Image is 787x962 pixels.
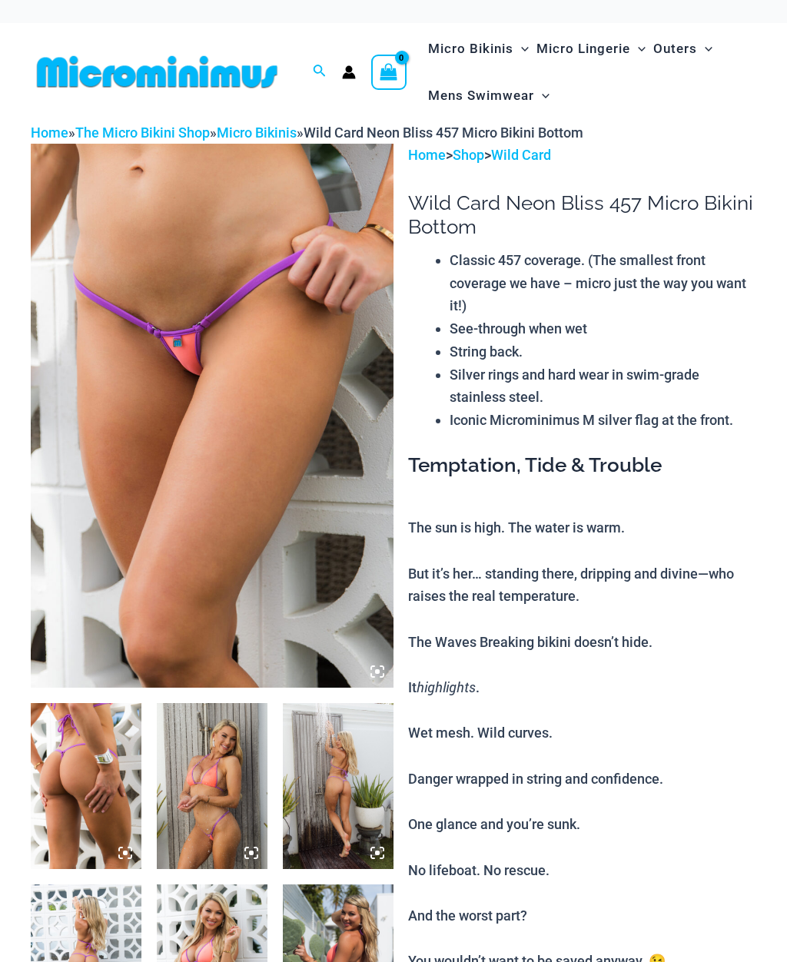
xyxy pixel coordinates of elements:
[283,703,393,869] img: Wild Card Neon Bliss 312 Top 457 Micro 07
[653,29,697,68] span: Outers
[217,124,297,141] a: Micro Bikinis
[424,72,553,119] a: Mens SwimwearMenu ToggleMenu Toggle
[342,65,356,79] a: Account icon link
[31,703,141,869] img: Wild Card Neon Bliss 312 Top 457 Micro 05
[513,29,529,68] span: Menu Toggle
[697,29,712,68] span: Menu Toggle
[424,25,533,72] a: Micro BikinisMenu ToggleMenu Toggle
[428,76,534,115] span: Mens Swimwear
[450,409,756,432] li: Iconic Microminimus M silver flag at the front.
[31,144,393,688] img: Wild Card Neon Bliss 312 Top 457 Micro 04
[536,29,630,68] span: Micro Lingerie
[491,147,551,163] a: Wild Card
[157,703,267,869] img: Wild Card Neon Bliss 312 Top 457 Micro 06
[417,678,476,696] i: highlights
[31,124,583,141] span: » » »
[31,124,68,141] a: Home
[75,124,210,141] a: The Micro Bikini Shop
[453,147,484,163] a: Shop
[450,317,756,340] li: See-through when wet
[450,340,756,363] li: String back.
[428,29,513,68] span: Micro Bikinis
[533,25,649,72] a: Micro LingerieMenu ToggleMenu Toggle
[408,191,756,239] h1: Wild Card Neon Bliss 457 Micro Bikini Bottom
[422,23,756,121] nav: Site Navigation
[450,249,756,317] li: Classic 457 coverage. (The smallest front coverage we have – micro just the way you want it!)
[313,62,327,81] a: Search icon link
[534,76,550,115] span: Menu Toggle
[31,55,284,89] img: MM SHOP LOGO FLAT
[450,363,756,409] li: Silver rings and hard wear in swim-grade stainless steel.
[630,29,646,68] span: Menu Toggle
[408,453,756,479] h3: Temptation, Tide & Trouble
[304,124,583,141] span: Wild Card Neon Bliss 457 Micro Bikini Bottom
[649,25,716,72] a: OutersMenu ToggleMenu Toggle
[371,55,407,90] a: View Shopping Cart, empty
[408,147,446,163] a: Home
[408,144,756,167] p: > >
